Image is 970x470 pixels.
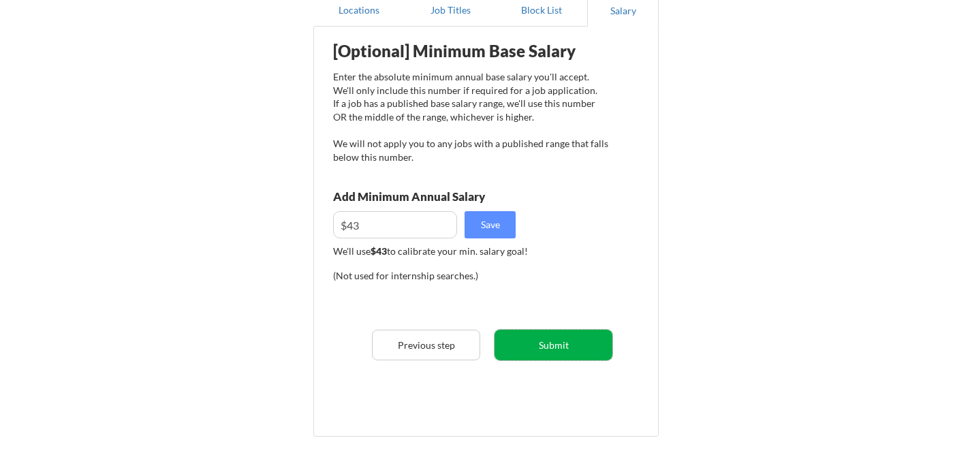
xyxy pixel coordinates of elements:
[465,211,516,238] button: Save
[333,43,608,59] div: [Optional] Minimum Base Salary
[333,269,518,283] div: (Not used for internship searches.)
[371,245,387,257] strong: $43
[333,70,608,163] div: Enter the absolute minimum annual base salary you'll accept. We'll only include this number if re...
[333,245,608,258] div: We'll use to calibrate your min. salary goal!
[333,211,457,238] input: E.g. $100,000
[495,330,612,360] button: Submit
[372,330,480,360] button: Previous step
[333,191,546,202] div: Add Minimum Annual Salary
